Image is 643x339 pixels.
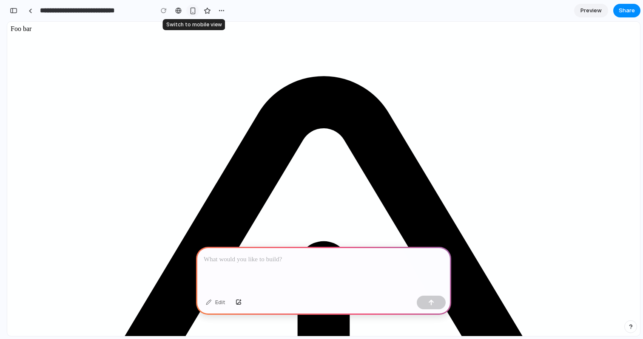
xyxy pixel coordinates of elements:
span: Share [619,6,635,15]
div: Switch to mobile view [163,19,225,30]
span: Preview [580,6,602,15]
button: Share [613,4,640,17]
span: Foo bar [3,3,24,11]
a: Preview [574,4,608,17]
